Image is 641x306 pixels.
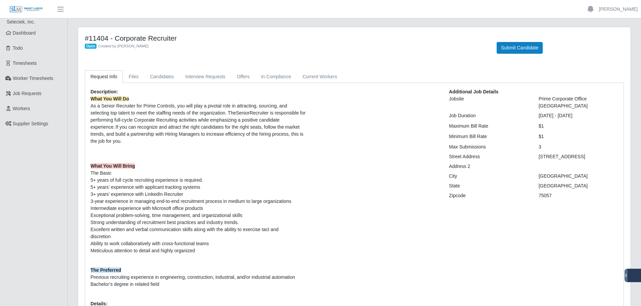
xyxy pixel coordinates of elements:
[13,106,30,111] span: Workers
[497,42,543,54] button: Submit Candidate
[123,70,144,83] a: Files
[91,267,121,273] strong: The Preferred
[13,91,42,96] span: Job Requests
[444,173,533,180] div: City
[180,70,231,83] a: Interview Requests
[534,192,623,199] div: 75057
[444,182,533,189] div: State
[13,30,36,36] span: Dashboard
[13,60,37,66] span: Timesheets
[534,112,623,119] div: [DATE] - [DATE]
[534,123,623,130] div: $1
[297,70,343,83] a: Current Workers
[444,133,533,140] div: Minimum Bill Rate
[444,163,533,170] div: Address 2
[98,44,148,48] span: Created by [PERSON_NAME]
[599,6,638,13] a: [PERSON_NAME]
[534,182,623,189] div: [GEOGRAPHIC_DATA]
[444,112,533,119] div: Job Duration
[91,96,129,101] strong: What You Will Do
[444,123,533,130] div: Maximum Bill Rate
[91,267,439,288] p: Previous recruiting experience in engineering, construction, industrial, and/or industrial automa...
[91,163,439,261] p: The Basic 5+ years of full cycle recruiting experience is required. 5+ years’ experience with app...
[444,95,533,110] div: Jobsite
[534,173,623,180] div: [GEOGRAPHIC_DATA]
[534,95,623,110] div: Prime Corporate Office [GEOGRAPHIC_DATA]
[85,44,97,49] span: Open
[255,70,297,83] a: In Compliance
[444,143,533,150] div: Max Submissions
[13,121,48,126] span: Supplier Settings
[85,34,487,42] h4: #11404 - Corporate Recruiter
[534,153,623,160] div: [STREET_ADDRESS]
[449,89,498,94] b: Additional Job Details
[91,96,306,144] span: As a Senior Recruiter for Prime Controls, you will play a pivotal role in attracting, sourcing, a...
[9,6,43,13] img: SLM Logo
[13,45,23,51] span: Todo
[85,70,123,83] a: Request Info
[444,192,533,199] div: Zipcode
[534,133,623,140] div: $1
[534,143,623,150] div: 3
[91,89,118,94] b: Description:
[13,76,53,81] span: Worker Timesheets
[7,19,35,25] span: Selectek, Inc.
[444,153,533,160] div: Street Address
[144,70,180,83] a: Candidates
[91,163,135,169] strong: What You Will Bring
[231,70,255,83] a: Offers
